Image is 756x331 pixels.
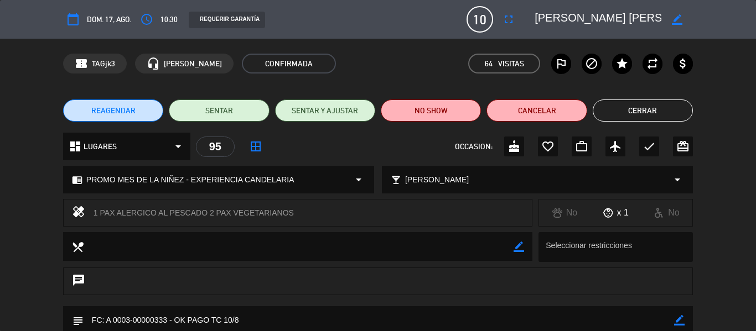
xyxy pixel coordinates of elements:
div: REQUERIR GARANTÍA [189,12,265,28]
i: calendar_today [66,13,80,26]
i: dashboard [69,140,82,153]
button: REAGENDAR [63,99,163,122]
i: border_color [672,14,682,25]
div: No [641,206,692,220]
i: local_bar [391,175,401,185]
span: 64 [485,57,493,70]
i: headset_mic [147,57,160,70]
span: confirmation_number [75,57,88,70]
div: x 1 [591,206,641,220]
i: border_all [249,140,262,153]
i: card_giftcard [676,140,690,153]
span: 10:30 [160,13,178,26]
i: chat [72,274,85,289]
em: Visitas [498,57,524,70]
span: [PERSON_NAME] [164,57,222,70]
i: star [615,57,629,70]
i: airplanemode_active [609,140,622,153]
i: local_dining [71,240,84,253]
span: [PERSON_NAME] [405,174,469,186]
span: PROMO MES DE LA NIÑEZ - EXPERIENCIA CANDELARIA [86,174,294,186]
i: subject [71,314,84,327]
span: REAGENDAR [91,105,136,117]
i: fullscreen [502,13,515,26]
button: access_time [137,9,157,29]
i: cake [508,140,521,153]
span: 10 [467,6,493,33]
i: healing [72,205,85,220]
i: arrow_drop_down [352,173,365,186]
button: SENTAR Y AJUSTAR [275,99,375,122]
i: arrow_drop_down [671,173,684,186]
button: NO SHOW [381,99,481,122]
button: Cancelar [486,99,587,122]
button: SENTAR [169,99,269,122]
i: check [643,140,656,153]
span: LUGARES [84,140,117,153]
i: block [585,57,598,70]
i: repeat [646,57,659,70]
i: favorite_border [541,140,555,153]
i: work_outline [575,140,588,153]
i: chrome_reader_mode [72,175,82,185]
div: 1 PAX ALERGICO AL PESCADO 2 PAX VEGETARIANOS [94,205,524,220]
button: calendar_today [63,9,83,29]
span: dom. 17, ago. [87,13,131,26]
span: TAGjk3 [92,57,115,70]
i: border_color [514,241,524,252]
div: 95 [196,136,235,157]
button: Cerrar [593,99,693,122]
span: CONFIRMADA [242,54,336,73]
i: border_color [674,315,685,325]
button: fullscreen [499,9,519,29]
i: access_time [140,13,153,26]
div: No [539,206,590,220]
i: outlined_flag [555,57,568,70]
span: OCCASION: [455,140,493,153]
i: attach_money [676,57,690,70]
i: arrow_drop_down [172,140,185,153]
